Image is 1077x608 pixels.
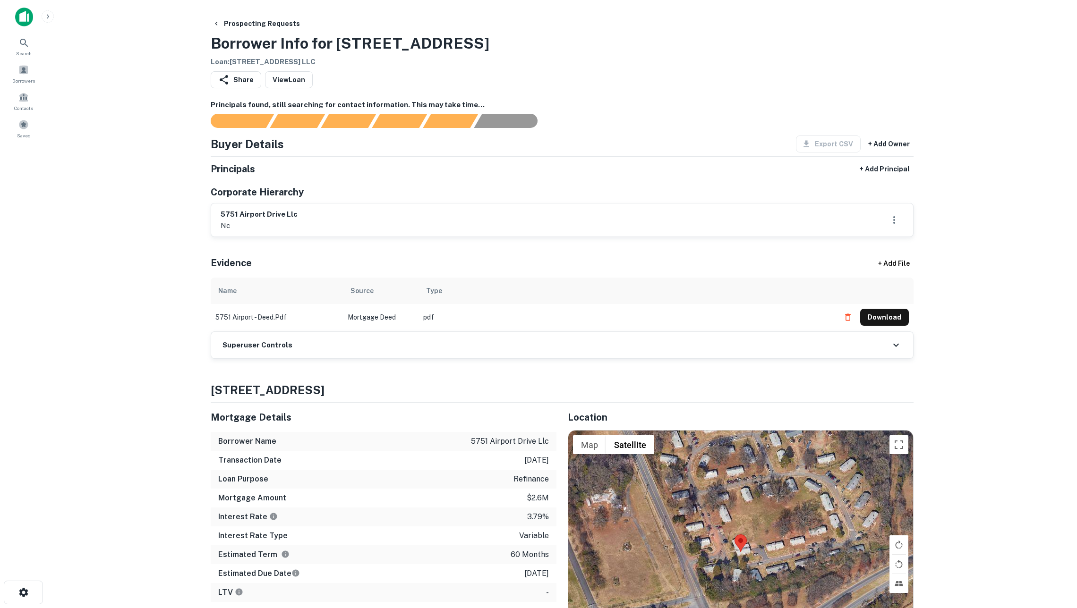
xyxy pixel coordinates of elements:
[211,381,914,398] h4: [STREET_ADDRESS]
[218,455,282,466] h6: Transaction Date
[14,104,33,112] span: Contacts
[419,304,835,330] td: pdf
[524,455,549,466] p: [DATE]
[218,492,286,504] h6: Mortgage Amount
[16,50,32,57] span: Search
[889,435,908,454] button: Toggle fullscreen view
[864,135,914,152] button: + Add Owner
[12,77,35,84] span: Borrowers
[269,512,278,521] svg: The interest rates displayed on the website are for informational purposes only and may be report...
[218,549,290,560] h6: Estimated Term
[211,100,914,110] h6: Principals found, still searching for contact information. This may take time...
[524,568,549,579] p: [DATE]
[3,88,44,114] a: Contacts
[211,71,261,88] button: Share
[568,410,914,424] h5: Location
[343,304,419,330] td: Mortgage Deed
[423,114,478,128] div: Principals found, still searching for contact information. This may take time...
[211,57,489,68] h6: Loan : [STREET_ADDRESS] LLC
[222,340,292,351] h6: Superuser Controls
[606,435,654,454] button: Show satellite imagery
[426,285,442,296] div: Type
[270,114,325,128] div: Your request is received and processing...
[211,278,343,304] th: Name
[573,435,606,454] button: Show street map
[321,114,376,128] div: Documents found, AI parsing details...
[889,555,908,574] button: Rotate map counterclockwise
[211,410,556,424] h5: Mortgage Details
[471,436,549,447] p: 5751 airport drive llc
[889,535,908,554] button: Rotate map clockwise
[527,511,549,523] p: 3.79%
[235,588,243,596] svg: LTVs displayed on the website are for informational purposes only and may be reported incorrectly...
[218,530,288,541] h6: Interest Rate Type
[211,304,343,330] td: 5751 airport - deed.pdf
[281,550,290,558] svg: Term is based on a standard schedule for this type of loan.
[218,473,268,485] h6: Loan Purpose
[211,256,252,270] h5: Evidence
[211,32,489,55] h3: Borrower Info for [STREET_ADDRESS]
[218,511,278,523] h6: Interest Rate
[527,492,549,504] p: $2.6m
[3,61,44,86] a: Borrowers
[211,278,914,330] div: scrollable content
[17,132,31,139] span: Saved
[221,209,298,220] h6: 5751 airport drive llc
[519,530,549,541] p: variable
[343,278,419,304] th: Source
[350,285,374,296] div: Source
[3,34,44,59] a: Search
[419,278,835,304] th: Type
[218,285,237,296] div: Name
[265,71,313,88] a: ViewLoan
[211,162,255,176] h5: Principals
[218,436,276,447] h6: Borrower Name
[211,185,304,199] h5: Corporate Hierarchy
[513,473,549,485] p: refinance
[861,255,927,272] div: + Add File
[291,569,300,577] svg: Estimate is based on a standard schedule for this type of loan.
[211,135,284,152] h4: Buyer Details
[15,8,33,26] img: capitalize-icon.png
[474,114,549,128] div: AI fulfillment process complete.
[856,160,914,177] button: + Add Principal
[218,568,300,579] h6: Estimated Due Date
[511,549,549,560] p: 60 months
[860,309,909,326] button: Download
[889,574,908,593] button: Tilt map
[218,587,243,598] h6: LTV
[209,15,304,32] button: Prospecting Requests
[546,587,549,598] p: -
[839,310,856,325] button: Delete file
[221,220,298,231] p: nc
[3,116,44,141] a: Saved
[1030,532,1077,578] iframe: Chat Widget
[199,114,270,128] div: Sending borrower request to AI...
[372,114,427,128] div: Principals found, AI now looking for contact information...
